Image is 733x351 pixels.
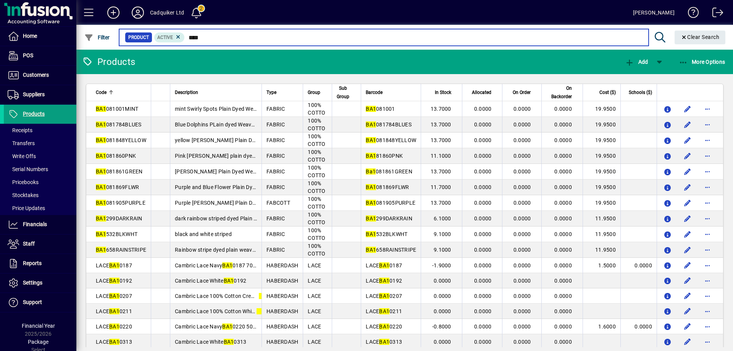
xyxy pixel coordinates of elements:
td: 19.9500 [583,117,620,133]
em: BA1 [366,200,376,206]
span: Active [157,35,173,40]
span: 100% COTTO [308,180,325,194]
span: HABERDASH [266,262,298,269]
button: More options [701,336,714,348]
span: LACE [308,339,321,345]
span: LACE [308,262,321,269]
em: BA1 [222,324,232,330]
div: Sub Group [337,84,356,101]
span: 0.0000 [474,184,492,190]
span: FABRIC [266,184,285,190]
span: Customers [23,72,49,78]
button: More options [701,134,714,146]
div: On Order [507,88,538,97]
em: Ba1 [366,168,376,175]
span: 081848YELLOW [366,137,416,143]
span: 0.0000 [554,121,572,128]
span: FABRIC [266,231,285,237]
span: 081861GREEN [366,168,412,175]
span: 0.0000 [474,231,492,237]
div: Group [308,88,327,97]
span: More Options [679,59,725,65]
span: 081861GREEN [96,168,143,175]
span: 0.0000 [474,324,492,330]
span: 0.0000 [554,137,572,143]
button: Edit [681,290,694,302]
span: 081001 [366,106,395,112]
em: BA1 [109,324,119,330]
span: Product [128,34,149,41]
span: 0.0000 [554,324,572,330]
button: More Options [677,55,727,69]
span: 0.0000 [474,200,492,206]
button: Edit [681,165,694,178]
span: 0.0000 [554,168,572,175]
td: 11.9500 [583,211,620,226]
span: [PERSON_NAME] Plain Dyed Weave 100% wideback cotton Batik by Chill Texstyles [175,168,375,175]
em: BA1 [379,278,389,284]
span: 0.0000 [513,184,531,190]
span: 0.0000 [513,106,531,112]
em: BA1 [257,308,267,314]
a: Reports [4,254,76,273]
span: Package [28,339,48,345]
span: 0.0000 [474,247,492,253]
span: Staff [23,241,35,247]
button: Add [623,55,650,69]
span: 9.1000 [434,247,451,253]
span: LACE [308,324,321,330]
span: Schools ($) [629,88,652,97]
em: BA1 [224,339,234,345]
em: BA1 [224,278,234,284]
span: black and white striped [175,231,232,237]
mat-chip: Activation Status: Active [154,32,185,42]
button: More options [701,305,714,317]
span: 100% COTTO [308,102,325,116]
span: LACE 0192 [366,278,402,284]
button: Filter [82,31,112,44]
button: More options [701,118,714,131]
span: Receipts [8,127,32,133]
span: Cambric Lace White 0192 [175,278,246,284]
button: Edit [681,118,694,131]
em: BA1 [96,200,106,206]
span: Sub Group [337,84,349,101]
span: 100% COTTO [308,118,325,131]
div: Products [82,56,135,68]
em: BA1 [96,184,106,190]
em: BA1 [96,215,106,222]
span: FABCOTT [266,200,290,206]
em: BA1 [96,121,106,128]
div: Cadquiker Ltd [150,6,184,19]
span: Cambric Lace White 0313 [175,339,246,345]
a: Write Offs [4,150,76,163]
span: 9.1000 [434,231,451,237]
button: Clear [675,31,726,44]
td: 19.9500 [583,101,620,117]
span: Stocktakes [8,192,39,198]
span: 299DARKRAIN [96,215,142,222]
span: HABERDASH [266,278,298,284]
td: 0.0000 [620,319,657,334]
span: Home [23,33,37,39]
em: BA1 [96,231,106,237]
span: LACE 0207 [366,293,402,299]
span: 0.0000 [434,278,451,284]
span: 0.0000 [513,324,531,330]
span: 0.0000 [513,200,531,206]
span: 658RAINSTRIPE [96,247,146,253]
button: More options [701,181,714,193]
em: BA1 [96,137,106,143]
span: mint Swirly Spots Plain Dyed Weave 100% wideback cotton Batik by Chill Texstyles [175,106,375,112]
span: 0.0000 [513,153,531,159]
span: Write Offs [8,153,36,159]
span: 0.0000 [474,168,492,175]
span: Clear Search [681,34,720,40]
span: 0.0000 [554,308,572,314]
em: BA1 [109,293,119,299]
span: 0.0000 [474,137,492,143]
button: Profile [126,6,150,19]
span: 100% COTTO [308,165,325,178]
button: More options [701,103,714,115]
span: Cost ($) [599,88,616,97]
